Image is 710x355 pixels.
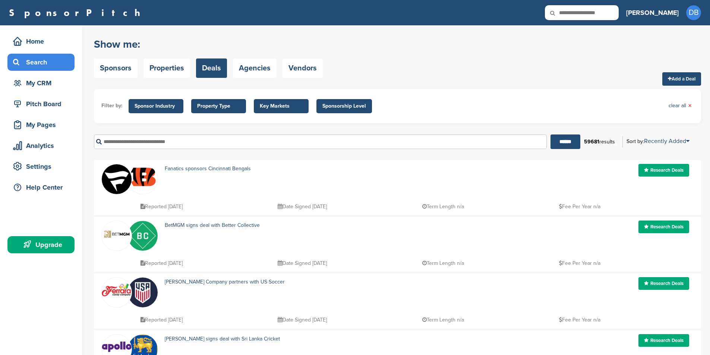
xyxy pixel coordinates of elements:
p: Date Signed [DATE] [278,202,327,211]
p: Term Length n/a [422,259,464,268]
img: Data [102,342,132,352]
img: whvs id 400x400 [128,278,158,307]
p: Fee Per Year n/a [559,259,600,268]
p: Fee Per Year n/a [559,315,600,324]
a: Deals [196,58,227,78]
a: Research Deals [638,221,689,233]
img: Inc kuuz 400x400 [128,221,158,251]
a: Sponsors [94,58,138,78]
div: Upgrade [11,238,75,251]
div: Settings [11,160,75,173]
div: Help Center [11,181,75,194]
p: Fee Per Year n/a [559,202,600,211]
a: My Pages [7,116,75,133]
img: Okcnagxi 400x400 [102,164,132,194]
div: My CRM [11,76,75,90]
span: Sponsorship Level [322,102,366,110]
a: Analytics [7,137,75,154]
img: Data?1415808195 [128,166,158,187]
a: Upgrade [7,236,75,253]
div: Analytics [11,139,75,152]
span: Key Markets [260,102,303,110]
span: × [688,102,692,110]
a: Properties [143,58,190,78]
a: BetMGM signs deal with Better Collective [165,222,260,228]
div: Search [11,56,75,69]
p: Reported [DATE] [141,315,183,324]
a: Settings [7,158,75,175]
p: Date Signed [DATE] [278,259,327,268]
a: Research Deals [638,334,689,347]
span: DB [686,5,701,20]
img: Ferrara candy logo [102,283,132,297]
div: My Pages [11,118,75,131]
div: results [580,136,619,148]
img: Screen shot 2020 11 05 at 10.46.00 am [102,226,132,241]
h3: [PERSON_NAME] [626,7,679,18]
a: [PERSON_NAME] signs deal with Sri Lanka Cricket [165,336,280,342]
p: Reported [DATE] [141,259,183,268]
p: Reported [DATE] [141,202,183,211]
a: Add a Deal [662,72,701,86]
div: Home [11,35,75,48]
a: Recently Added [644,137,690,145]
a: [PERSON_NAME] [626,4,679,21]
a: clear all× [669,102,692,110]
a: Help Center [7,179,75,196]
b: 59681 [584,139,599,145]
span: Property Type [197,102,240,110]
a: Agencies [233,58,277,78]
a: Fanatics sponsors Cincinnati Bengals [165,165,251,172]
div: Sort by: [627,138,690,144]
p: Term Length n/a [422,315,464,324]
a: My CRM [7,75,75,92]
a: SponsorPitch [9,8,145,18]
a: Search [7,54,75,71]
a: Research Deals [638,164,689,177]
p: Term Length n/a [422,202,464,211]
div: Pitch Board [11,97,75,111]
a: Pitch Board [7,95,75,112]
li: Filter by: [101,102,123,110]
span: Sponsor Industry [135,102,177,110]
a: Vendors [283,58,323,78]
p: Date Signed [DATE] [278,315,327,324]
a: Home [7,33,75,50]
a: Research Deals [638,277,689,290]
a: [PERSON_NAME] Company partners with US Soccer [165,279,285,285]
h2: Show me: [94,38,323,51]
